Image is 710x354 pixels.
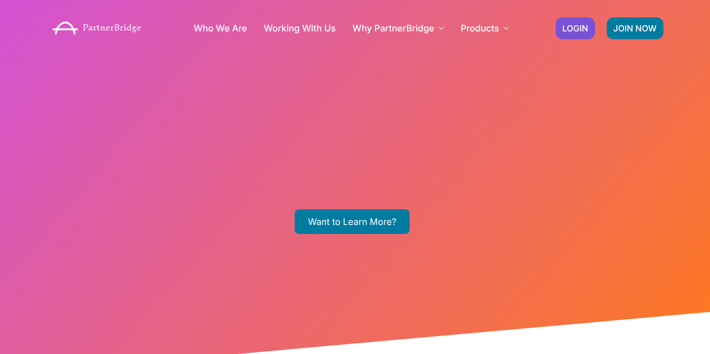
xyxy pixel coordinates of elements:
span: LOGIN [562,24,588,33]
a: Products [461,24,509,33]
a: Working With Us [264,24,336,33]
a: Why PartnerBridge [352,24,444,33]
a: JOIN NOW [607,17,663,39]
a: Who We Are [194,24,247,33]
span: JOIN NOW [613,24,657,33]
a: Want to Learn More? [295,209,410,234]
a: LOGIN [556,17,595,39]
